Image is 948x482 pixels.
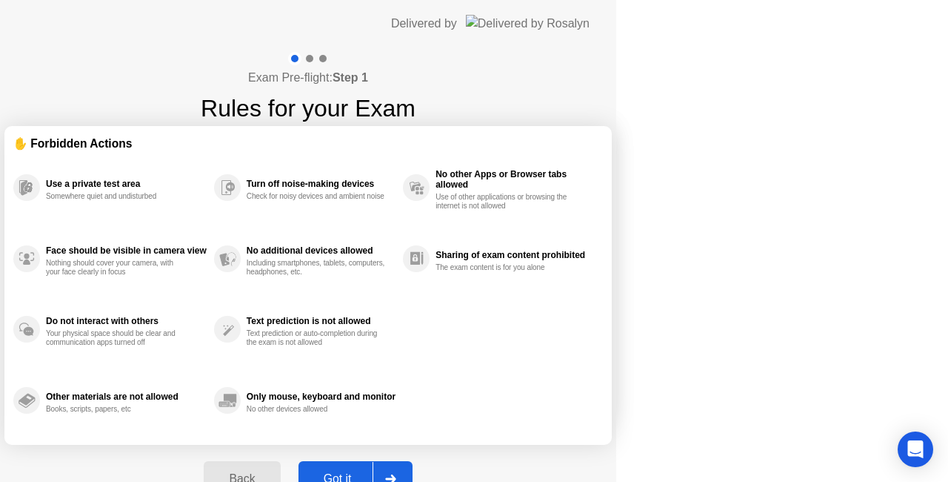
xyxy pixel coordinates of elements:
div: Turn off noise-making devices [247,179,395,189]
div: Do not interact with others [46,316,207,326]
div: Somewhere quiet and undisturbed [46,192,186,201]
div: No other devices allowed [247,405,387,414]
div: Open Intercom Messenger [898,432,933,467]
h1: Rules for your Exam [201,90,415,126]
div: Your physical space should be clear and communication apps turned off [46,329,186,347]
div: No additional devices allowed [247,245,395,256]
div: Nothing should cover your camera, with your face clearly in focus [46,259,186,277]
img: Delivered by Rosalyn [466,15,590,32]
div: Delivered by [391,15,457,33]
div: ✋ Forbidden Actions [13,135,603,152]
div: Only mouse, keyboard and monitor [247,392,395,402]
b: Step 1 [333,71,368,84]
div: The exam content is for you alone [435,263,575,272]
div: Check for noisy devices and ambient noise [247,192,387,201]
div: Including smartphones, tablets, computers, headphones, etc. [247,259,387,277]
div: Use of other applications or browsing the internet is not allowed [435,193,575,211]
div: No other Apps or Browser tabs allowed [435,169,595,190]
div: Text prediction or auto-completion during the exam is not allowed [247,329,387,347]
h4: Exam Pre-flight: [248,69,368,87]
div: Use a private test area [46,179,207,189]
div: Text prediction is not allowed [247,316,395,326]
div: Sharing of exam content prohibited [435,250,595,260]
div: Books, scripts, papers, etc [46,405,186,414]
div: Face should be visible in camera view [46,245,207,256]
div: Other materials are not allowed [46,392,207,402]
